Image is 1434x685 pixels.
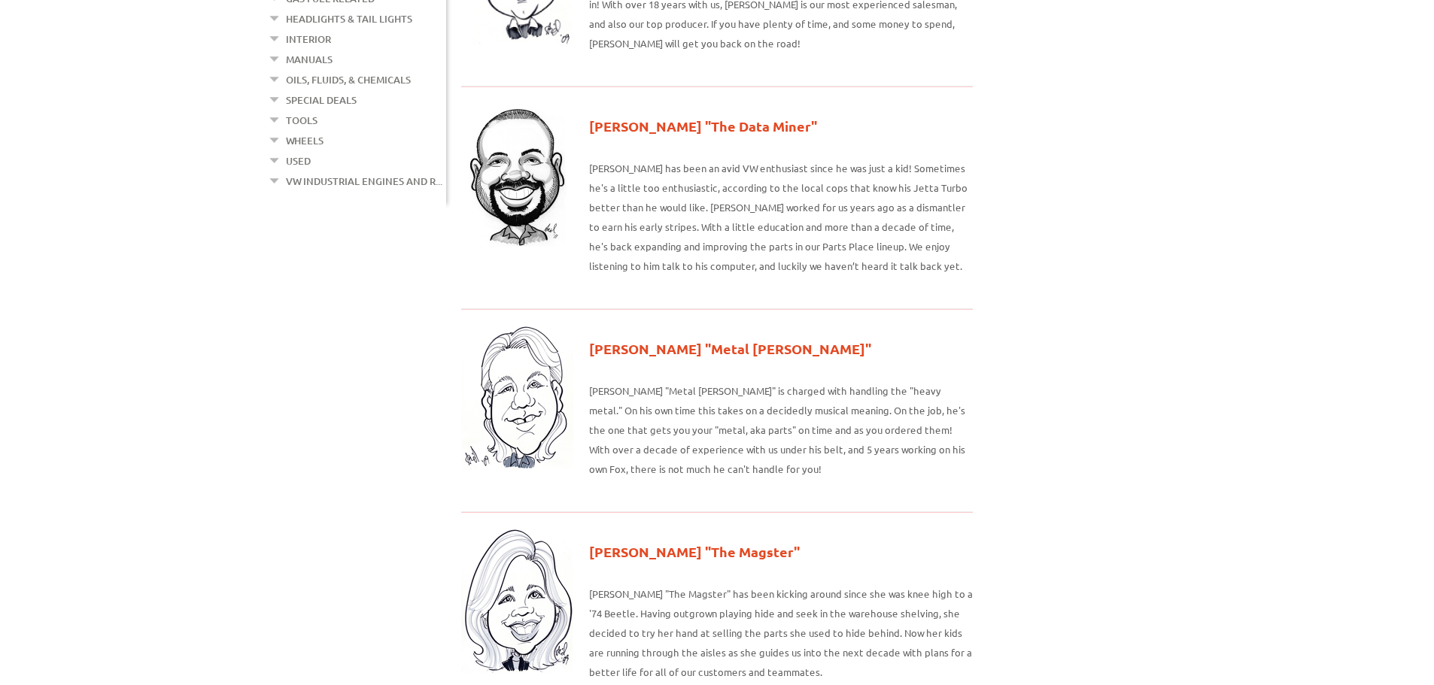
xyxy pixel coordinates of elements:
[286,111,317,130] a: Tools
[286,9,412,29] a: Headlights & Tail Lights
[589,587,973,678] span: [PERSON_NAME] "The Magster" has been kicking around since she was knee high to a '74 Beetle. Havi...
[286,29,331,49] a: Interior
[589,543,973,561] h3: [PERSON_NAME] "The Magster"
[286,50,333,69] a: Manuals
[589,340,973,358] h3: [PERSON_NAME] "Metal [PERSON_NAME]"
[589,117,973,135] h3: [PERSON_NAME] "The Data Miner"
[286,171,442,191] a: VW Industrial Engines and R...
[286,70,411,89] a: Oils, Fluids, & Chemicals
[589,384,965,475] span: [PERSON_NAME] "Metal [PERSON_NAME]" is charged with handling the "heavy metal." On his own time t...
[286,131,324,150] a: Wheels
[286,151,311,171] a: Used
[286,90,357,110] a: Special Deals
[589,162,968,272] span: [PERSON_NAME] has been an avid VW enthusiast since he was just a kid! Sometimes he's a little too...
